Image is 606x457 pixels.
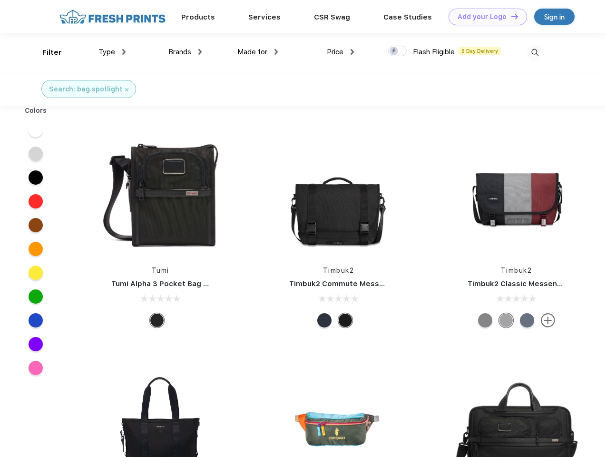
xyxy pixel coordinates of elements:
[111,279,223,288] a: Tumi Alpha 3 Pocket Bag Small
[468,279,586,288] a: Timbuk2 Classic Messenger Bag
[122,49,126,55] img: dropdown.png
[317,313,332,328] div: Eco Nautical
[458,13,507,21] div: Add your Logo
[198,49,202,55] img: dropdown.png
[413,48,455,56] span: Flash Eligible
[459,47,501,55] span: 5 Day Delivery
[168,48,191,56] span: Brands
[520,313,534,328] div: Eco Lightbeam
[453,129,580,256] img: func=resize&h=266
[289,279,417,288] a: Timbuk2 Commute Messenger Bag
[98,48,115,56] span: Type
[527,45,543,60] img: desktop_search.svg
[18,106,54,116] div: Colors
[511,14,518,19] img: DT
[534,9,575,25] a: Sign in
[275,129,401,256] img: func=resize&h=266
[150,313,164,328] div: Black
[125,88,128,91] img: filter_cancel.svg
[327,48,343,56] span: Price
[97,129,224,256] img: func=resize&h=266
[541,313,555,328] img: more.svg
[478,313,492,328] div: Eco Gunmetal
[57,9,168,25] img: fo%20logo%202.webp
[181,13,215,21] a: Products
[274,49,278,55] img: dropdown.png
[544,11,565,22] div: Sign in
[152,267,169,274] a: Tumi
[49,84,122,94] div: Search: bag spotlight
[338,313,352,328] div: Eco Black
[501,267,532,274] a: Timbuk2
[237,48,267,56] span: Made for
[499,313,513,328] div: Eco Rind Pop
[42,47,62,58] div: Filter
[323,267,354,274] a: Timbuk2
[351,49,354,55] img: dropdown.png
